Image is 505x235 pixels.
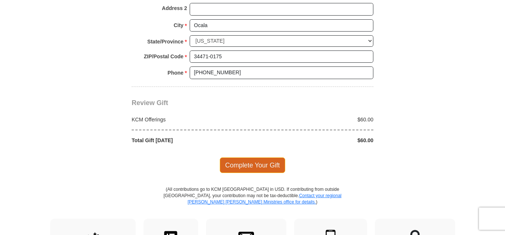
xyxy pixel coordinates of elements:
strong: Address 2 [162,3,187,13]
div: $60.00 [252,137,377,144]
strong: ZIP/Postal Code [144,51,184,62]
p: (All contributions go to KCM [GEOGRAPHIC_DATA] in USD. If contributing from outside [GEOGRAPHIC_D... [163,186,342,219]
strong: State/Province [147,36,183,47]
div: $60.00 [252,116,377,123]
strong: City [174,20,183,30]
div: KCM Offerings [128,116,253,123]
span: Review Gift [132,99,168,107]
div: Total Gift [DATE] [128,137,253,144]
span: Complete Your Gift [220,157,286,173]
strong: Phone [168,68,184,78]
